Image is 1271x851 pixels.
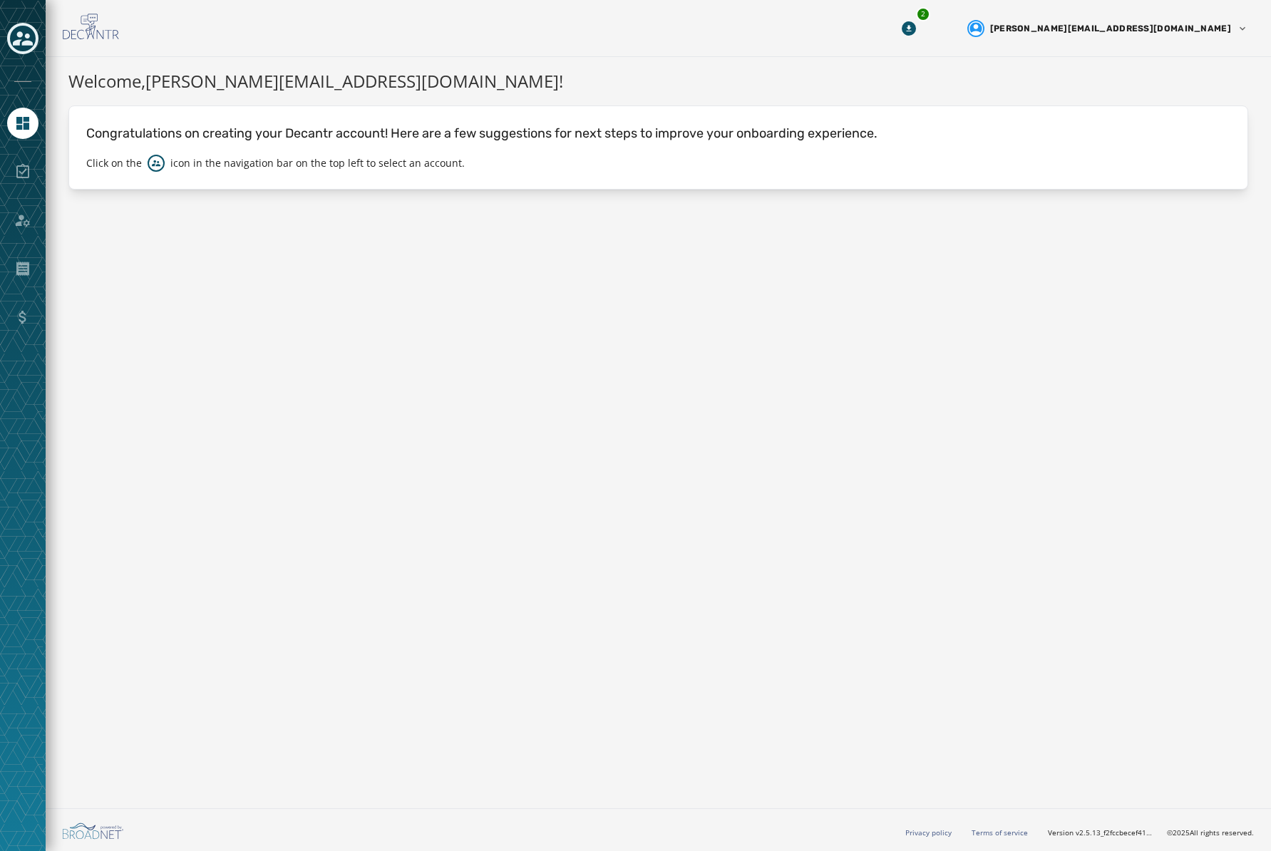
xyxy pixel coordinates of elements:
[896,16,922,41] button: Download Menu
[7,108,38,139] a: Navigate to Home
[1167,827,1254,837] span: © 2025 All rights reserved.
[990,23,1231,34] span: [PERSON_NAME][EMAIL_ADDRESS][DOMAIN_NAME]
[916,7,930,21] div: 2
[86,156,142,170] p: Click on the
[68,68,1248,94] h1: Welcome, [PERSON_NAME][EMAIL_ADDRESS][DOMAIN_NAME] !
[1048,827,1156,838] span: Version
[7,23,38,54] button: Toggle account select drawer
[962,14,1254,43] button: User settings
[905,827,952,837] a: Privacy policy
[86,123,1230,143] p: Congratulations on creating your Decantr account! Here are a few suggestions for next steps to im...
[1076,827,1156,838] span: v2.5.13_f2fccbecef41a56588405520c543f5f958952a99
[972,827,1028,837] a: Terms of service
[170,156,465,170] p: icon in the navigation bar on the top left to select an account.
